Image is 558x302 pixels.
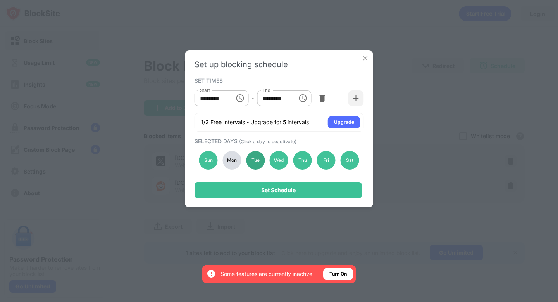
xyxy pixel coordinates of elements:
[239,139,296,144] span: (Click a day to deactivate)
[195,77,362,83] div: SET TIMES
[195,60,364,69] div: Set up blocking schedule
[317,151,336,170] div: Fri
[232,90,248,106] button: Choose time, selected time is 8:00 AM
[293,151,312,170] div: Thu
[270,151,288,170] div: Wed
[201,118,309,126] div: 1/2 Free Intervals - Upgrade for 5 intervals
[251,94,254,102] div: -
[200,87,210,94] label: Start
[362,54,369,62] img: x-button.svg
[295,90,310,106] button: Choose time, selected time is 11:00 PM
[262,87,270,94] label: End
[329,270,347,278] div: Turn On
[207,269,216,278] img: error-circle-white.svg
[246,151,265,170] div: Tue
[334,118,354,126] div: Upgrade
[261,187,296,193] div: Set Schedule
[340,151,359,170] div: Sat
[220,270,314,278] div: Some features are currently inactive.
[222,151,241,170] div: Mon
[199,151,218,170] div: Sun
[195,138,362,144] div: SELECTED DAYS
